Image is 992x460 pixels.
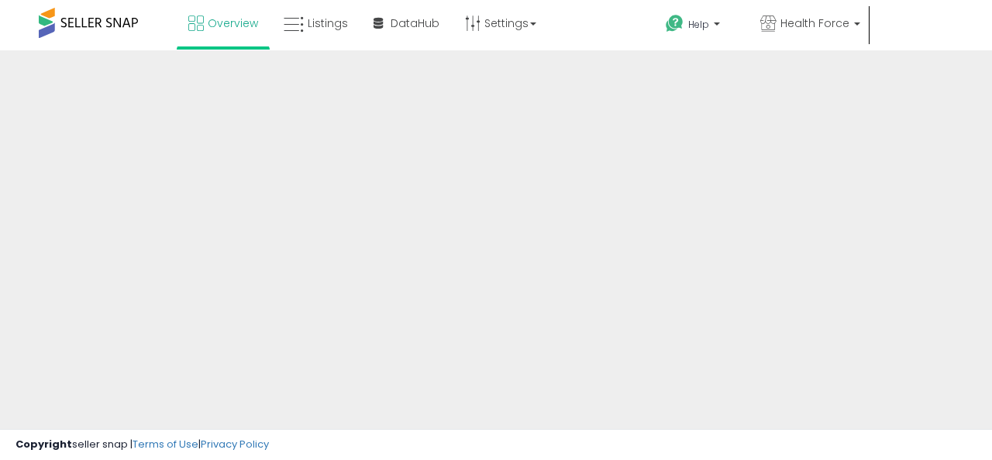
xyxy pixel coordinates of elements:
[391,15,439,31] span: DataHub
[15,438,269,452] div: seller snap | |
[780,15,849,31] span: Health Force
[688,18,709,31] span: Help
[308,15,348,31] span: Listings
[133,437,198,451] a: Terms of Use
[15,437,72,451] strong: Copyright
[208,15,258,31] span: Overview
[201,437,269,451] a: Privacy Policy
[665,14,684,33] i: Get Help
[653,2,746,50] a: Help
